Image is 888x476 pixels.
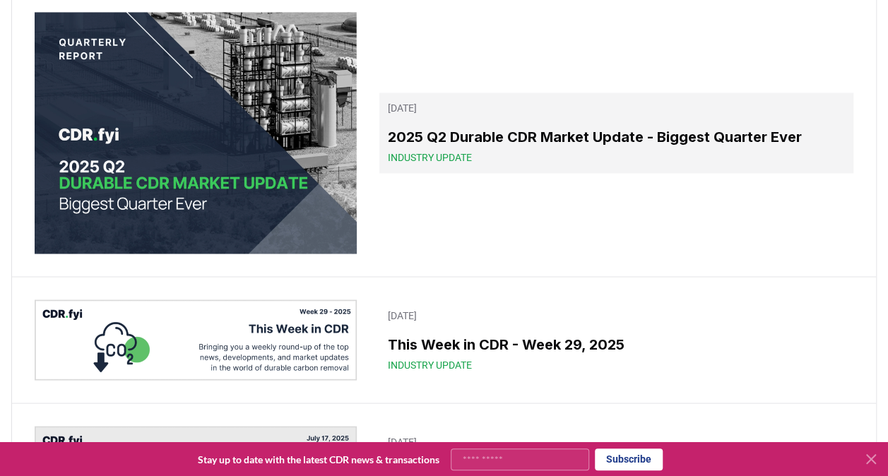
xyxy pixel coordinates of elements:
[388,357,472,371] span: Industry Update
[388,434,845,448] p: [DATE]
[388,308,845,322] p: [DATE]
[388,101,845,115] p: [DATE]
[379,299,853,380] a: [DATE]This Week in CDR - Week 29, 2025Industry Update
[388,126,845,148] h3: 2025 Q2 Durable CDR Market Update - Biggest Quarter Ever
[35,12,357,254] img: 2025 Q2 Durable CDR Market Update - Biggest Quarter Ever blog post image
[35,299,357,380] img: This Week in CDR - Week 29, 2025 blog post image
[388,150,472,165] span: Industry Update
[379,93,853,173] a: [DATE]2025 Q2 Durable CDR Market Update - Biggest Quarter EverIndustry Update
[388,333,845,355] h3: This Week in CDR - Week 29, 2025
